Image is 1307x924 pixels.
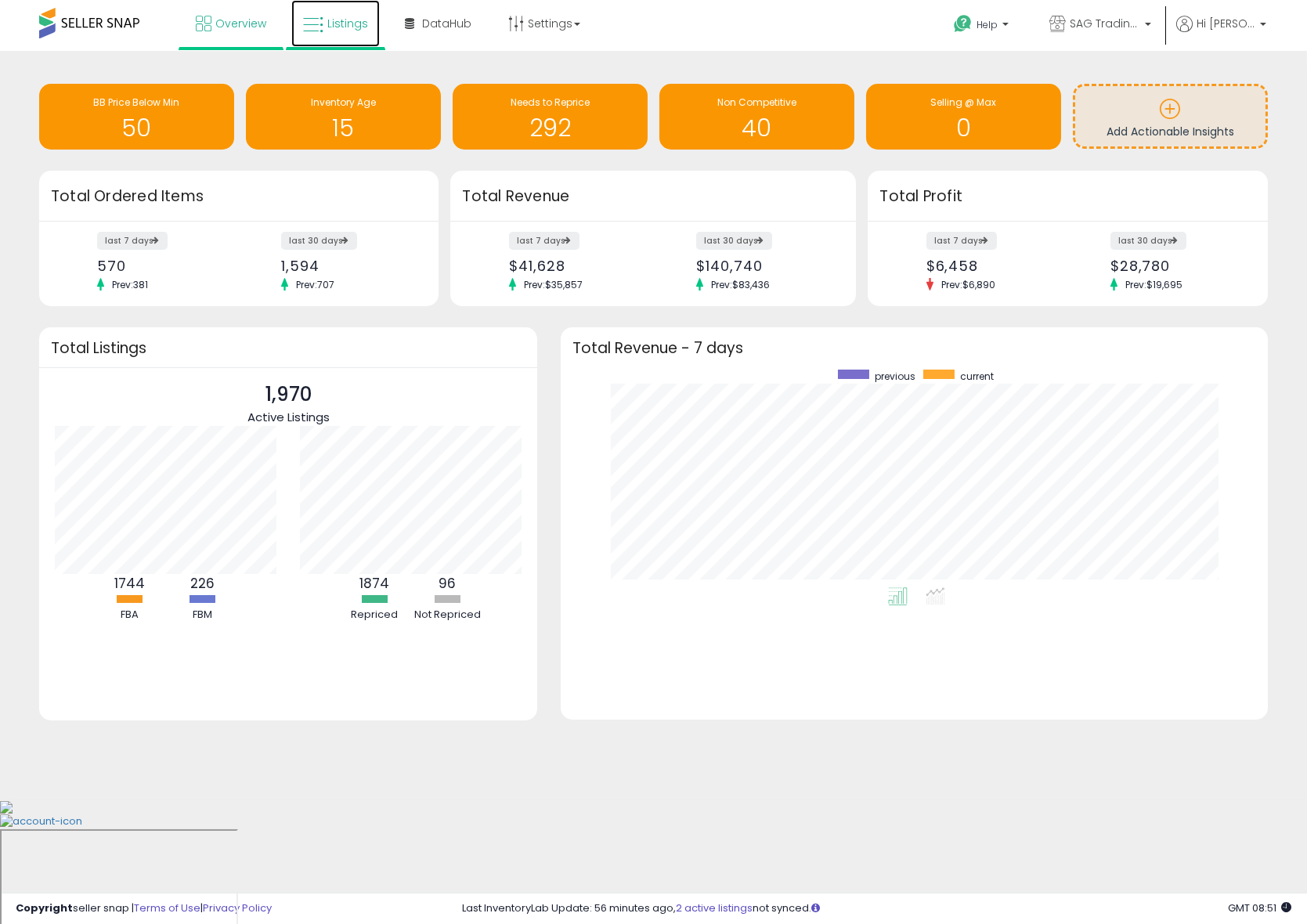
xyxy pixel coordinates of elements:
a: Selling @ Max 0 [866,84,1061,150]
a: Non Competitive 40 [659,84,854,150]
span: current [960,370,994,383]
span: Prev: $35,857 [516,278,590,291]
i: Get Help [953,14,973,34]
b: 226 [190,574,215,593]
span: Selling @ Max [930,96,996,109]
h3: Total Ordered Items [51,186,427,208]
b: 1874 [359,574,389,593]
span: SAG Trading Corp [1070,16,1140,31]
div: $28,780 [1110,258,1240,274]
b: 1744 [114,574,145,593]
span: Listings [327,16,368,31]
div: 570 [97,258,227,274]
div: $41,628 [509,258,641,274]
div: Repriced [339,608,410,623]
div: FBA [94,608,164,623]
a: BB Price Below Min 50 [39,84,234,150]
span: DataHub [422,16,471,31]
span: Inventory Age [311,96,376,109]
div: FBM [167,608,237,623]
p: 1,970 [247,380,330,410]
span: BB Price Below Min [93,96,179,109]
a: Hi [PERSON_NAME] [1176,16,1266,51]
label: last 30 days [696,232,772,250]
h3: Total Profit [879,186,1255,208]
h1: 40 [667,115,847,141]
span: Prev: 381 [104,278,156,291]
label: last 7 days [926,232,997,250]
span: Needs to Reprice [511,96,590,109]
b: 96 [439,574,456,593]
a: Add Actionable Insights [1075,86,1265,146]
span: Active Listings [247,409,330,425]
span: Help [977,18,998,31]
span: Add Actionable Insights [1107,124,1234,139]
span: previous [875,370,915,383]
label: last 7 days [97,232,168,250]
label: last 30 days [281,232,357,250]
a: Needs to Reprice 292 [453,84,648,150]
div: Not Repriced [412,608,482,623]
h1: 15 [254,115,433,141]
span: Prev: 707 [288,278,342,291]
h1: 50 [47,115,226,141]
h3: Total Revenue - 7 days [572,342,1256,354]
div: $140,740 [696,258,829,274]
label: last 30 days [1110,232,1186,250]
label: last 7 days [509,232,579,250]
span: Non Competitive [717,96,796,109]
span: Prev: $83,436 [703,278,778,291]
h1: 292 [460,115,640,141]
div: 1,594 [281,258,411,274]
a: Help [941,2,1024,51]
span: Prev: $6,890 [933,278,1003,291]
h3: Total Revenue [462,186,844,208]
a: Inventory Age 15 [246,84,441,150]
h3: Total Listings [51,342,525,354]
span: Overview [215,16,266,31]
h1: 0 [874,115,1053,141]
span: Hi [PERSON_NAME] [1197,16,1255,31]
span: Prev: $19,695 [1117,278,1190,291]
div: $6,458 [926,258,1056,274]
